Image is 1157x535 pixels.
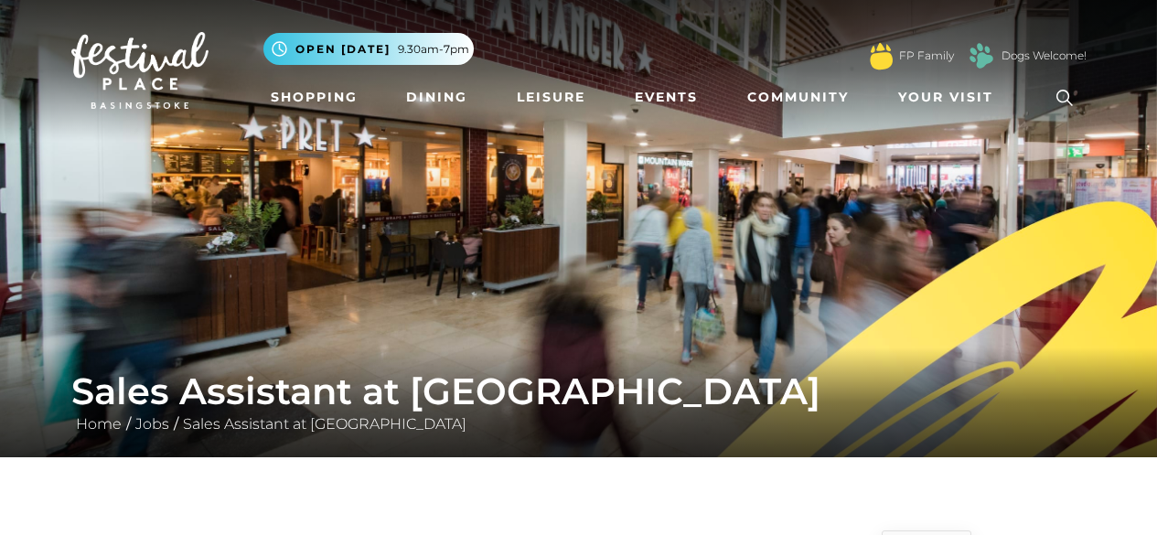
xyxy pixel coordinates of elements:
[178,415,471,433] a: Sales Assistant at [GEOGRAPHIC_DATA]
[71,369,1087,413] h1: Sales Assistant at [GEOGRAPHIC_DATA]
[899,48,954,64] a: FP Family
[891,80,1010,114] a: Your Visit
[398,41,469,58] span: 9.30am-7pm
[263,33,474,65] button: Open [DATE] 9.30am-7pm
[58,369,1100,435] div: / /
[263,80,365,114] a: Shopping
[131,415,174,433] a: Jobs
[509,80,593,114] a: Leisure
[295,41,391,58] span: Open [DATE]
[399,80,475,114] a: Dining
[1002,48,1087,64] a: Dogs Welcome!
[740,80,856,114] a: Community
[71,415,126,433] a: Home
[627,80,705,114] a: Events
[898,88,993,107] span: Your Visit
[71,32,209,109] img: Festival Place Logo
